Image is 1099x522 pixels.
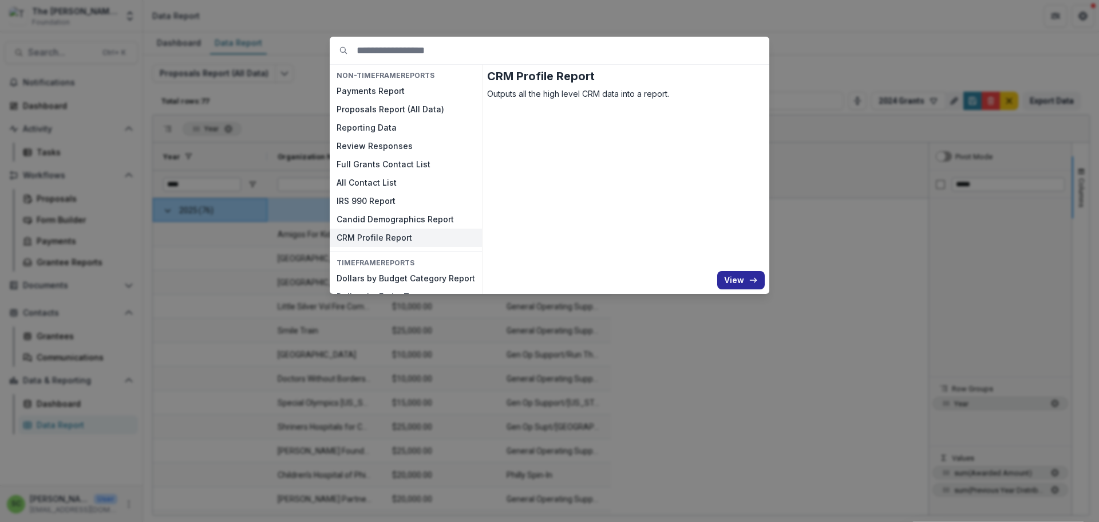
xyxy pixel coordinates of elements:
[330,100,482,119] button: Proposals Report (All Data)
[330,192,482,210] button: IRS 990 Report
[330,69,482,82] h4: NON-TIMEFRAME Reports
[330,119,482,137] button: Reporting Data
[717,271,765,289] button: View
[330,288,482,307] button: Dollars by Entity Tags
[330,229,482,247] button: CRM Profile Report
[330,82,482,100] button: Payments Report
[487,88,765,100] p: Outputs all the high level CRM data into a report.
[330,257,482,269] h4: TIMEFRAME Reports
[330,155,482,174] button: Full Grants Contact List
[330,174,482,192] button: All Contact List
[330,137,482,155] button: Review Responses
[330,270,482,288] button: Dollars by Budget Category Report
[487,69,765,83] h2: CRM Profile Report
[330,210,482,229] button: Candid Demographics Report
